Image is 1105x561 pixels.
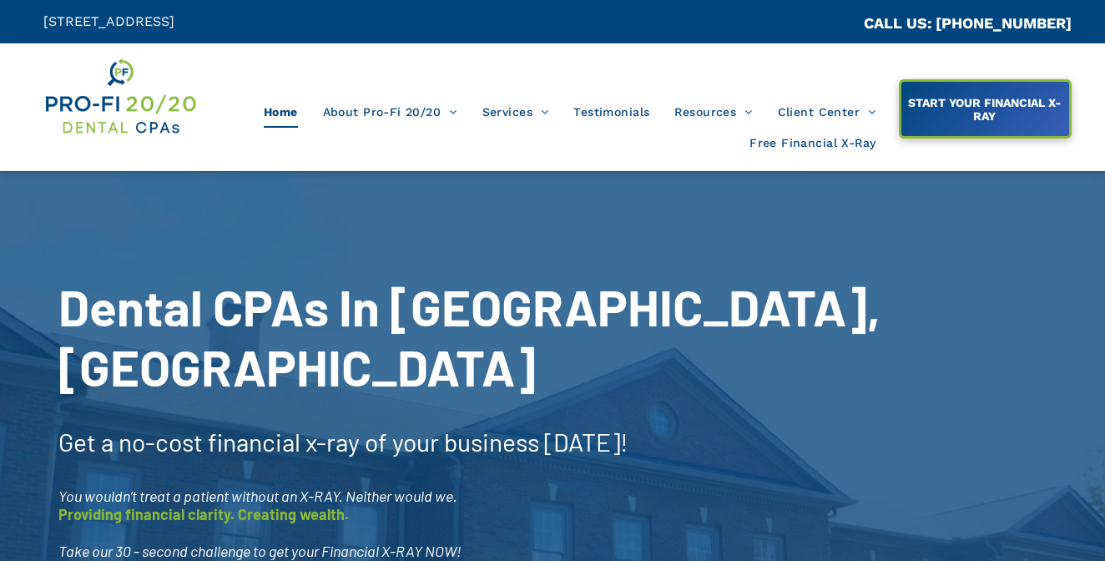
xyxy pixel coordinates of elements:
span: of your business [DATE]! [365,427,628,457]
span: CA::CALLC [793,16,864,32]
a: Services [470,96,562,128]
span: Get a [58,427,114,457]
img: Get Dental CPA Consulting, Bookkeeping, & Bank Loans [43,56,197,137]
a: About Pro-Fi 20/20 [310,96,470,128]
span: Providing financial clarity. Creating wealth. [58,505,349,523]
a: START YOUR FINANCIAL X-RAY [899,79,1072,139]
a: Resources [662,96,764,128]
a: Client Center [765,96,889,128]
span: Dental CPAs In [GEOGRAPHIC_DATA], [GEOGRAPHIC_DATA] [58,276,880,397]
span: no-cost financial x-ray [119,427,360,457]
a: CALL US: [PHONE_NUMBER] [864,14,1072,32]
span: You wouldn’t treat a patient without an X-RAY. Neither would we. [58,487,457,505]
span: Take our 30 - second challenge to get your Financial X-RAY NOW! [58,542,462,560]
span: [STREET_ADDRESS] [43,13,174,29]
a: Testimonials [561,96,662,128]
a: Home [251,96,310,128]
span: START YOUR FINANCIAL X-RAY [902,88,1067,131]
a: Free Financial X-Ray [737,128,888,159]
